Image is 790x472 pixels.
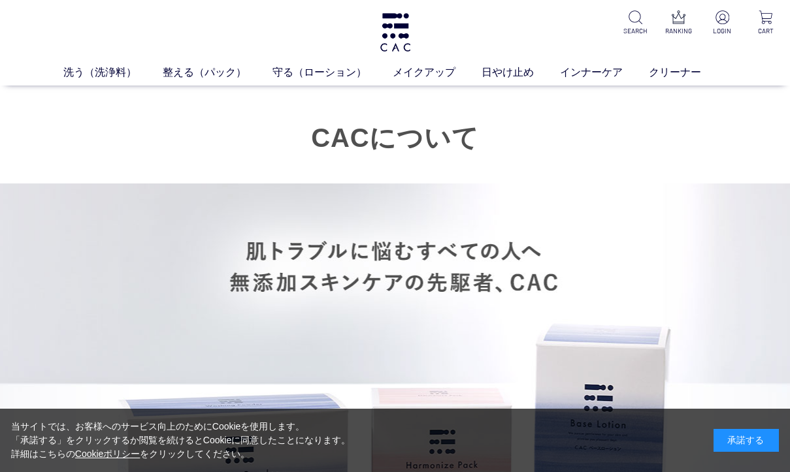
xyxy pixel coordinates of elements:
[272,65,393,80] a: 守る（ローション）
[751,10,780,36] a: CART
[714,429,779,452] div: 承諾する
[751,26,780,36] p: CART
[11,420,351,461] div: 当サイトでは、お客様へのサービス向上のためにCookieを使用します。 「承諾する」をクリックするか閲覧を続けるとCookieに同意したことになります。 詳細はこちらの をクリックしてください。
[63,65,163,80] a: 洗う（洗浄料）
[708,10,736,36] a: LOGIN
[163,65,272,80] a: 整える（パック）
[708,26,736,36] p: LOGIN
[393,65,482,80] a: メイクアップ
[482,65,560,80] a: 日やけ止め
[665,10,693,36] a: RANKING
[649,65,727,80] a: クリーナー
[378,13,412,52] img: logo
[665,26,693,36] p: RANKING
[621,26,650,36] p: SEARCH
[560,65,649,80] a: インナーケア
[75,448,140,459] a: Cookieポリシー
[621,10,650,36] a: SEARCH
